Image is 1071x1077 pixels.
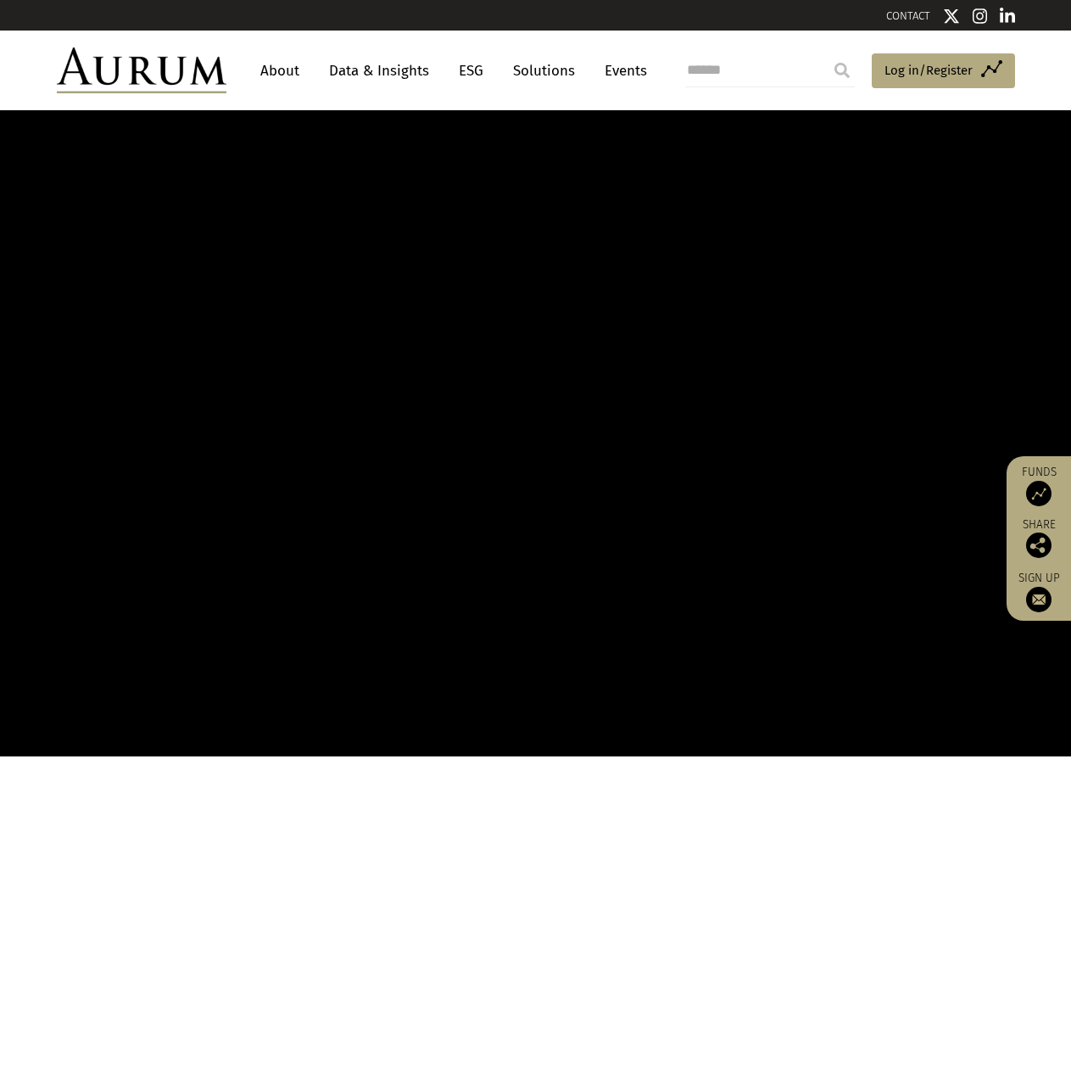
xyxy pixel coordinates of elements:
[1015,571,1063,612] a: Sign up
[596,55,647,86] a: Events
[57,47,226,93] img: Aurum
[943,8,960,25] img: Twitter icon
[321,55,438,86] a: Data & Insights
[1026,587,1051,612] img: Sign up to our newsletter
[973,8,988,25] img: Instagram icon
[252,55,308,86] a: About
[1015,465,1063,506] a: Funds
[884,60,973,81] span: Log in/Register
[1026,481,1051,506] img: Access Funds
[450,55,492,86] a: ESG
[825,53,859,87] input: Submit
[1015,519,1063,558] div: Share
[886,9,930,22] a: CONTACT
[505,55,583,86] a: Solutions
[1026,533,1051,558] img: Share this post
[872,53,1015,89] a: Log in/Register
[1000,8,1015,25] img: Linkedin icon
